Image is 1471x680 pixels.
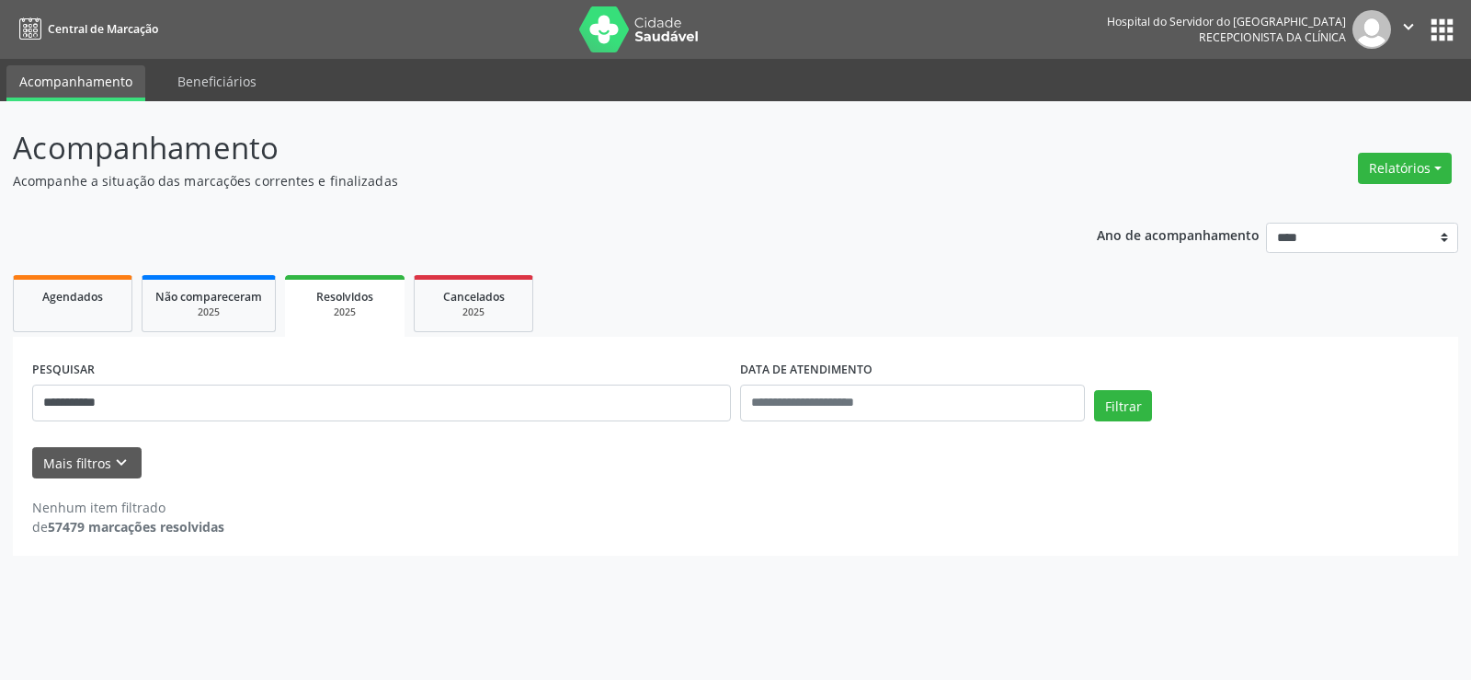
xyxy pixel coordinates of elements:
span: Central de Marcação [48,21,158,37]
span: Resolvidos [316,289,373,305]
div: Hospital do Servidor do [GEOGRAPHIC_DATA] [1107,14,1346,29]
p: Acompanhamento [13,125,1024,171]
button: Mais filtroskeyboard_arrow_down [32,447,142,479]
label: PESQUISAR [32,356,95,385]
div: de [32,517,224,536]
button: apps [1426,14,1458,46]
div: 2025 [298,305,392,319]
button: Filtrar [1094,390,1152,421]
span: Recepcionista da clínica [1199,29,1346,45]
label: DATA DE ATENDIMENTO [740,356,872,385]
button: Relatórios [1358,153,1452,184]
a: Beneficiários [165,65,269,98]
i:  [1398,17,1419,37]
a: Central de Marcação [13,14,158,44]
i: keyboard_arrow_down [111,453,131,473]
button:  [1391,10,1426,49]
div: 2025 [155,305,262,319]
div: Nenhum item filtrado [32,498,224,517]
strong: 57479 marcações resolvidas [48,518,224,536]
a: Acompanhamento [6,65,145,101]
span: Agendados [42,289,103,305]
span: Não compareceram [155,289,262,305]
div: 2025 [428,305,519,319]
span: Cancelados [443,289,505,305]
img: img [1352,10,1391,49]
p: Acompanhe a situação das marcações correntes e finalizadas [13,171,1024,190]
p: Ano de acompanhamento [1097,223,1260,246]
